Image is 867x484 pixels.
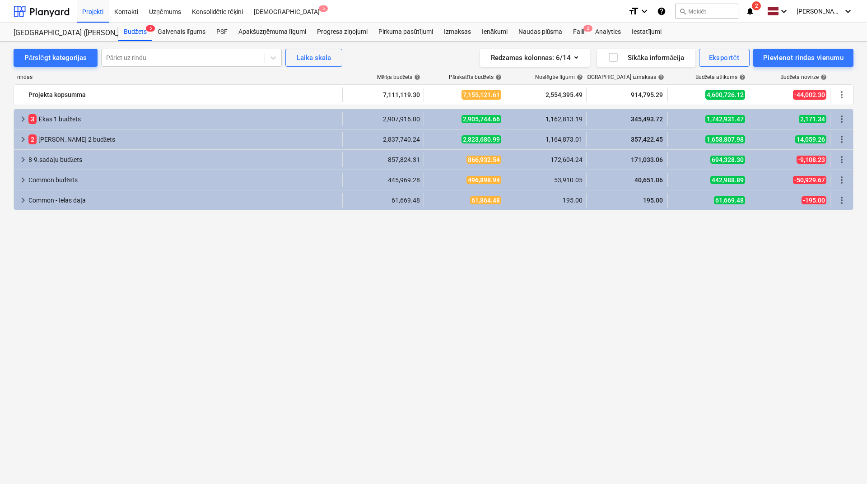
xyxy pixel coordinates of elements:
div: 2,554,395.49 [509,88,583,102]
div: 8-9.sadaļu budžets [28,152,339,167]
span: Vairāk darbību [836,134,847,145]
div: 1,164,873.01 [509,136,583,143]
div: Analytics [590,23,626,41]
a: Naudas plūsma [513,23,568,41]
div: PSF [211,23,233,41]
span: 2 [28,134,37,144]
span: Vairāk darbību [836,89,847,100]
div: [PERSON_NAME] 2 budžets [28,132,339,147]
div: Noslēgtie līgumi [535,74,583,81]
span: 2,905,744.66 [461,115,501,123]
div: rindas [14,74,343,81]
div: 61,669.48 [346,197,420,204]
div: Sīkāka informācija [608,52,685,64]
div: Budžeta novirze [780,74,827,81]
div: 53,910.05 [509,176,583,184]
span: 2 [752,1,761,10]
div: Ēkas 1 budžets [28,112,339,126]
span: 195.00 [642,197,664,204]
span: keyboard_arrow_right [18,154,28,165]
span: help [494,74,502,80]
span: 61,669.48 [714,196,745,204]
div: [DEMOGRAPHIC_DATA] izmaksas [575,74,664,81]
span: Vairāk darbību [836,195,847,206]
div: Iestatījumi [626,23,667,41]
span: 171,033.06 [630,156,664,163]
span: 5 [146,25,155,32]
span: -195.00 [802,196,826,204]
i: format_size [628,6,639,17]
span: 442,988.89 [710,176,745,184]
i: keyboard_arrow_down [843,6,853,17]
span: search [679,8,686,15]
div: 857,824.31 [346,156,420,163]
span: Vairāk darbību [836,114,847,124]
span: keyboard_arrow_right [18,195,28,206]
a: Budžets5 [118,23,152,41]
span: help [819,74,827,80]
i: keyboard_arrow_down [639,6,650,17]
span: 694,328.30 [710,156,745,164]
span: 14,059.26 [795,135,826,143]
div: Mērķa budžets [377,74,420,81]
span: [PERSON_NAME] Grāmatnieks [797,8,842,15]
div: Pārskatīts budžets [449,74,502,81]
span: -44,002.30 [793,90,826,100]
a: Pirkuma pasūtījumi [373,23,438,41]
span: 4,600,726.12 [705,90,745,100]
span: 357,422.45 [630,136,664,143]
span: Vairāk darbību [836,154,847,165]
span: 866,932.54 [466,156,501,164]
span: help [737,74,746,80]
a: Apakšuzņēmuma līgumi [233,23,312,41]
div: Laika skala [297,52,331,64]
span: help [412,74,420,80]
span: Vairāk darbību [836,175,847,185]
div: Common budžets [28,173,339,187]
div: Projekta kopsumma [28,88,339,102]
span: 2,171.34 [799,115,826,123]
iframe: Chat Widget [822,441,867,484]
span: keyboard_arrow_right [18,175,28,185]
div: 7,111,119.30 [346,88,420,102]
span: help [575,74,583,80]
div: 2,837,740.24 [346,136,420,143]
div: Eksportēt [709,52,740,64]
i: notifications [746,6,755,17]
div: Pārslēgt kategorijas [24,52,87,64]
i: Zināšanu pamats [657,6,666,17]
span: 345,493.72 [630,115,664,123]
span: 7,155,121.61 [461,90,501,100]
div: 195.00 [509,197,583,204]
div: Ienākumi [476,23,513,41]
button: Pārslēgt kategorijas [14,49,98,67]
div: Faili [568,23,590,41]
div: Budžets [118,23,152,41]
span: keyboard_arrow_right [18,134,28,145]
a: Faili2 [568,23,590,41]
div: 2,907,916.00 [346,115,420,123]
button: Eksportēt [699,49,750,67]
a: Galvenais līgums [152,23,211,41]
span: 5 [319,5,328,12]
button: Sīkāka informācija [597,49,695,67]
a: Izmaksas [438,23,476,41]
span: 1,742,931.47 [705,115,745,123]
button: Meklēt [675,4,738,19]
span: 2 [583,25,592,32]
span: 61,864.48 [470,196,501,204]
span: -9,108.23 [797,156,826,164]
button: Pievienot rindas vienumu [753,49,853,67]
a: Progresa ziņojumi [312,23,373,41]
div: Common - Ielas daļa [28,193,339,207]
span: -50,929.67 [793,176,826,184]
span: 1,658,807.98 [705,135,745,143]
span: 2,823,680.99 [461,135,501,143]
